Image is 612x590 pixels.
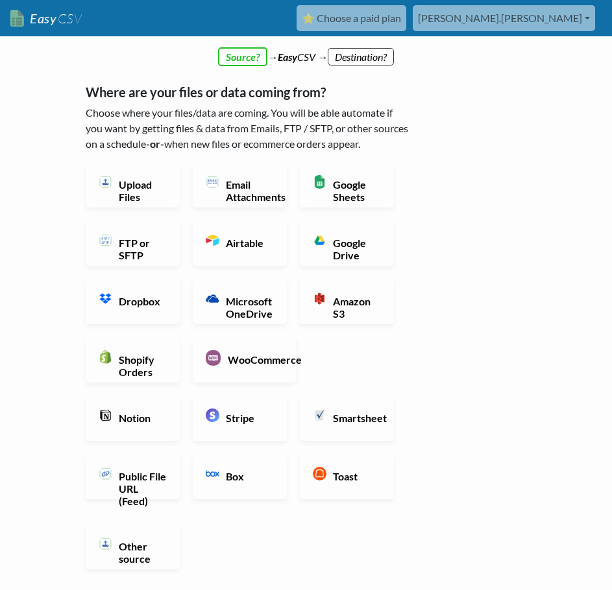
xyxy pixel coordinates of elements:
[300,162,394,207] a: Google Sheets
[223,295,274,320] h6: Microsoft OneDrive
[313,408,326,422] img: Smartsheet App & API
[116,295,167,307] h6: Dropbox
[86,524,180,569] a: Other source
[206,408,219,422] img: Stripe App & API
[300,220,394,266] a: Google Drive
[116,353,167,378] h6: Shopify Orders
[223,237,274,249] h6: Airtable
[116,540,167,565] h6: Other source
[206,350,221,366] img: WooCommerce App & API
[99,292,112,305] img: Dropbox App & API
[99,537,112,550] img: Other Source App & API
[99,467,112,480] img: Public File URL App & API
[313,292,326,305] img: Amazon S3 App & API
[86,220,180,266] a: FTP or SFTP
[193,220,287,266] a: Airtable
[86,395,180,441] a: Notion
[116,470,167,508] h6: Public File URL (Feed)
[225,353,282,366] h6: WooCommerce
[86,279,180,324] a: Dropbox
[330,412,381,424] h6: Smartsheet
[330,178,381,203] h6: Google Sheets
[300,395,394,441] a: Smartsheet
[99,233,112,247] img: FTP or SFTP App & API
[297,5,406,31] a: ⭐ Choose a paid plan
[223,412,274,424] h6: Stripe
[73,36,540,65] div: → CSV →
[99,175,112,189] img: Upload Files App & API
[193,395,287,441] a: Stripe
[99,350,112,364] img: Shopify App & API
[99,408,112,422] img: Notion App & API
[10,5,82,32] a: EasyCSV
[86,105,410,152] p: Choose where your files/data are coming. You will be able automate if you want by getting files &...
[313,233,326,247] img: Google Drive App & API
[413,5,595,31] a: [PERSON_NAME].[PERSON_NAME]
[116,412,167,424] h6: Notion
[193,454,287,499] a: Box
[223,178,274,203] h6: Email Attachments
[330,295,381,320] h6: Amazon S3
[330,237,381,261] h6: Google Drive
[56,10,82,27] span: CSV
[313,467,326,480] img: Toast App & API
[116,237,167,261] h6: FTP or SFTP
[300,279,394,324] a: Amazon S3
[86,162,180,207] a: Upload Files
[193,337,296,383] a: WooCommerce
[146,137,164,150] b: -or-
[206,467,219,480] img: Box App & API
[193,279,287,324] a: Microsoft OneDrive
[206,233,219,247] img: Airtable App & API
[193,162,287,207] a: Email Attachments
[300,454,394,499] a: Toast
[330,470,381,482] h6: Toast
[313,175,326,189] img: Google Sheets App & API
[206,175,219,189] img: Email New CSV or XLSX File App & API
[86,454,180,499] a: Public File URL (Feed)
[223,470,274,482] h6: Box
[206,292,219,305] img: Microsoft OneDrive App & API
[86,337,180,383] a: Shopify Orders
[86,84,410,100] h5: Where are your files or data coming from?
[116,178,167,203] h6: Upload Files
